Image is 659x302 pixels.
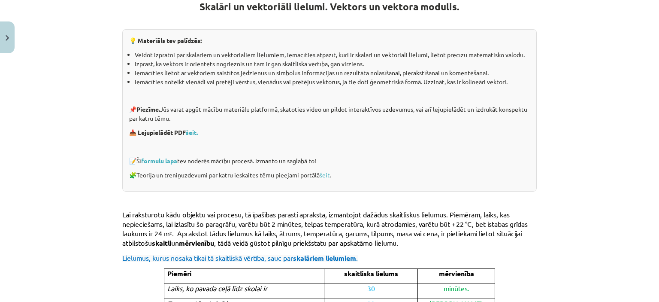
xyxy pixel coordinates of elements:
[186,128,198,136] a: šeit.
[169,230,172,236] span: 2
[129,156,530,165] p: 📝 Šī tev noderēs mācību procesā. Izmanto un saglabā to!
[129,37,202,44] strong: 💡 Materiāls tev palīdzēs:
[200,0,459,13] strong: Skalāri un vektoriāli lielumi. Vektors un vektora modulis.
[152,238,171,247] span: skaitli
[344,269,398,278] span: skaitlisks lielums
[122,253,358,262] span: Lielumus, kurus nosaka tikai tā skaitliskā vērtība, sauc par .
[320,171,330,179] a: šeit
[136,105,160,113] strong: Piezīme.
[122,220,528,247] span: °C, bet istabas grīdas laukums ir 24 m . Aprakstot tādus lielumus kā laiks, ātrums, temperatūra, ...
[444,284,469,293] span: minūtes.
[367,284,375,293] span: 30
[135,59,530,68] li: Izprast, ka vektors ir orientēts nogrieznis un tam ir gan skaitliskā vērtība, gan virziens.
[122,210,510,228] span: Lai raksturotu kādu objektu vai procesu, tā īpašības parasti apraksta, izmantojot dažādus skaitli...
[135,50,530,59] li: Veidot izpratni par skalāriem un vektoriāliem lielumiem, iemācīties atpazīt, kuri ir skalāri un v...
[129,105,530,123] p: 📌 Jūs varat apgūt mācību materiālu platformā, skatoties video un pildot interaktīvos uzdevumus, v...
[167,284,267,293] span: Laiks, ko pavada ceļā līdz skolai ir
[179,238,214,247] span: mērvienību
[439,269,474,278] span: mērvienība
[135,77,530,86] li: Iemācīties noteikt vienādi vai pretēji vērstus, vienādus vai pretējus vektorus, ja tie doti ģeome...
[293,253,356,262] span: skalāriem lielumiem
[6,35,9,41] img: icon-close-lesson-0947bae3869378f0d4975bcd49f059093ad1ed9edebbc8119c70593378902aed.svg
[129,171,530,180] p: 🧩 Teorija un treniņuzdevumi par katru ieskaites tēmu pieejami portālā .
[456,220,464,228] span: 22
[141,157,177,165] a: formulu lapa
[167,269,191,278] span: Piemēri
[135,68,530,77] li: Iemācīties lietot ar vektoriem saistītos jēdzienus un simbolus informācijas un rezultāta nolasīša...
[129,128,199,136] strong: 📥 Lejupielādēt PDF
